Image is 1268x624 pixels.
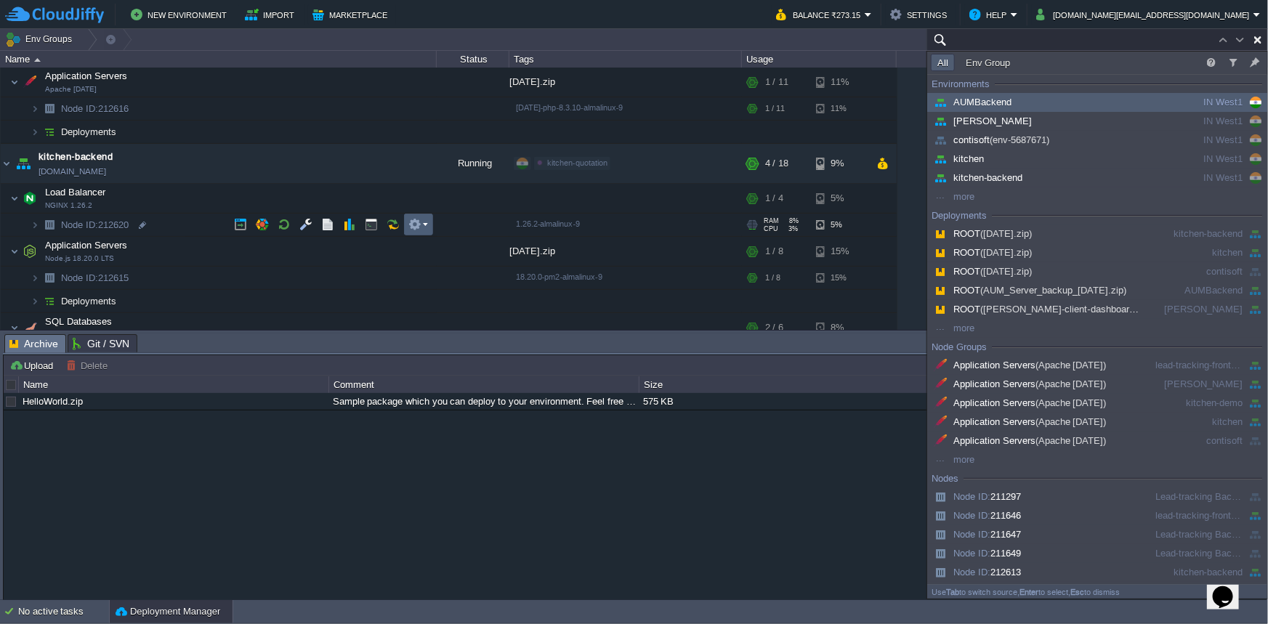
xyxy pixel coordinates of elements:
[20,184,40,213] img: AMDAwAAAACH5BAEAAAAALAAAAAABAAEAAAICRAEAOw==
[1150,94,1243,110] div: IN West1
[931,172,1022,183] span: kitchen-backend
[60,295,118,307] a: Deployments
[44,239,129,251] span: Application Servers
[1150,414,1243,430] div: kitchen
[765,184,783,213] div: 1 / 4
[931,247,1032,258] span: ROOT
[640,376,949,393] div: Size
[10,68,19,97] img: AMDAwAAAACH5BAEAAAAALAAAAAABAAEAAAICRAEAOw==
[931,529,1021,540] span: 211647
[1,144,12,183] img: AMDAwAAAACH5BAEAAAAALAAAAAABAAEAAAICRAEAOw==
[31,121,39,143] img: AMDAwAAAACH5BAEAAAAALAAAAAABAAEAAAICRAEAOw==
[60,126,118,138] a: Deployments
[39,150,113,164] a: kitchen-backend
[44,316,114,327] a: SQL Databases
[20,313,40,342] img: AMDAwAAAACH5BAEAAAAALAAAAAABAAEAAAICRAEAOw==
[329,393,638,410] div: Sample package which you can deploy to your environment. Feel free to delete and upload a package...
[1035,360,1107,370] span: (Apache [DATE])
[39,214,60,236] img: AMDAwAAAACH5BAEAAAAALAAAAAABAAEAAAICRAEAOw==
[765,313,783,342] div: 2 / 6
[980,285,1126,296] span: (AUM_Server_backup_[DATE].zip)
[39,290,60,312] img: AMDAwAAAACH5BAEAAAAALAAAAAABAAEAAAICRAEAOw==
[785,217,799,224] span: 8%
[116,604,220,619] button: Deployment Manager
[31,290,39,312] img: AMDAwAAAACH5BAEAAAAALAAAAAABAAEAAAICRAEAOw==
[18,600,109,623] div: No active tasks
[890,6,951,23] button: Settings
[20,376,328,393] div: Name
[1150,226,1243,242] div: kitchen-backend
[1,51,436,68] div: Name
[1150,301,1243,317] div: [PERSON_NAME]
[1150,245,1243,261] div: kitchen
[931,416,1106,427] span: Application Servers
[784,225,799,232] span: 3%
[931,435,1106,446] span: Application Servers
[437,144,509,183] div: Running
[44,240,129,251] a: Application ServersNode.js 18.20.0 LTS
[516,272,602,281] span: 18.20.0-pm2-almalinux-9
[953,548,990,559] span: Node ID:
[1036,6,1253,23] button: [DOMAIN_NAME][EMAIL_ADDRESS][DOMAIN_NAME]
[764,225,778,232] span: CPU
[60,219,131,231] span: 212620
[1150,433,1243,449] div: contisoft
[931,285,1126,296] span: ROOT
[816,267,863,289] div: 15%
[10,313,19,342] img: AMDAwAAAACH5BAEAAAAALAAAAAABAAEAAAICRAEAOw==
[765,68,788,97] div: 1 / 11
[516,219,580,228] span: 1.26.2-almalinux-9
[932,208,987,223] div: Deployments
[969,6,1011,23] button: Help
[1150,564,1243,580] div: kitchen-backend
[932,340,987,354] div: Node Groups
[9,359,57,372] button: Upload
[980,228,1032,239] span: ([DATE].zip)
[931,191,974,202] span: more
[764,217,779,224] span: RAM
[953,529,990,540] span: Node ID:
[1035,397,1107,408] span: (Apache [DATE])
[44,187,108,198] a: Load BalancerNGINX 1.26.2
[39,121,60,143] img: AMDAwAAAACH5BAEAAAAALAAAAAABAAEAAAICRAEAOw==
[1035,378,1107,389] span: (Apache [DATE])
[20,68,40,97] img: AMDAwAAAACH5BAEAAAAALAAAAAABAAEAAAICRAEAOw==
[1035,416,1107,427] span: (Apache [DATE])
[60,272,131,284] a: Node ID:212615
[931,153,984,164] span: kitchen
[330,376,639,393] div: Comment
[61,103,98,114] span: Node ID:
[927,584,1267,599] div: Use to switch source, to select, to dismiss
[931,266,1032,277] span: ROOT
[516,103,623,112] span: [DATE]-php-8.3.10-almalinux-9
[10,184,19,213] img: AMDAwAAAACH5BAEAAAAALAAAAAABAAEAAAICRAEAOw==
[1207,566,1253,609] iframe: chat widget
[44,315,114,328] span: SQL Databases
[61,219,98,230] span: Node ID:
[980,266,1032,277] span: ([DATE].zip)
[931,378,1106,389] span: Application Servers
[816,97,863,120] div: 11%
[816,214,863,236] div: 5%
[13,144,33,183] img: AMDAwAAAACH5BAEAAAAALAAAAAABAAEAAAICRAEAOw==
[312,6,392,23] button: Marketplace
[776,6,865,23] button: Balance ₹273.15
[961,56,1015,69] button: Env Group
[509,237,742,266] div: [DATE].zip
[60,219,131,231] a: Node ID:212620
[743,51,896,68] div: Usage
[639,393,948,410] div: 575 KB
[816,68,863,97] div: 11%
[990,134,1049,145] span: (env-5687671)
[34,58,41,62] img: AMDAwAAAACH5BAEAAAAALAAAAAABAAEAAAICRAEAOw==
[44,70,129,82] span: Application Servers
[9,335,58,353] span: Archive
[73,335,129,352] span: Git / SVN
[931,491,1021,502] span: 211297
[5,29,77,49] button: Env Groups
[932,471,958,486] div: Nodes
[20,237,40,266] img: AMDAwAAAACH5BAEAAAAALAAAAAABAAEAAAICRAEAOw==
[1150,489,1243,505] div: Lead-tracking Backend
